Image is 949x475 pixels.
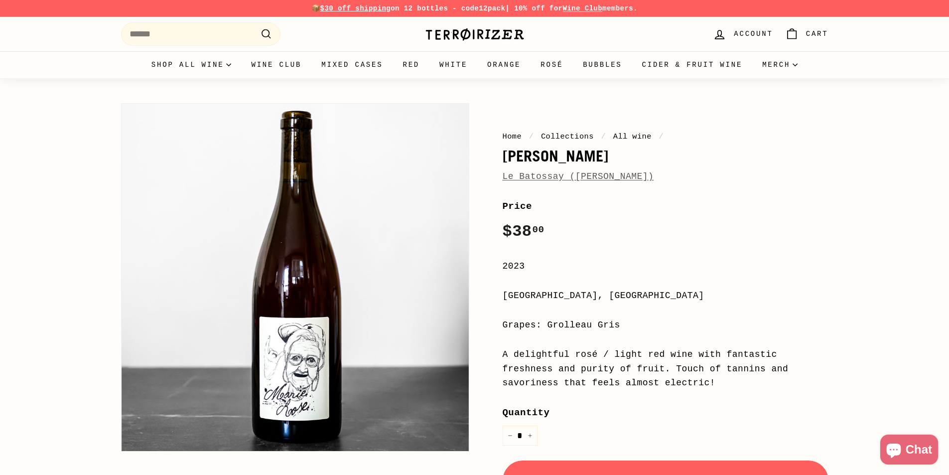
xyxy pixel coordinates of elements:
a: Cider & Fruit Wine [632,51,753,78]
a: Collections [541,132,594,141]
a: Bubbles [573,51,632,78]
div: 2023 [503,259,828,274]
label: Quantity [503,405,828,420]
a: Le Batossay ([PERSON_NAME]) [503,171,654,181]
summary: Merch [752,51,808,78]
div: [GEOGRAPHIC_DATA], [GEOGRAPHIC_DATA] [503,289,828,303]
strong: 12pack [479,4,505,12]
span: $38 [503,222,544,241]
p: 📦 on 12 bottles - code | 10% off for members. [121,3,828,14]
a: Red [393,51,429,78]
span: / [527,132,537,141]
span: / [599,132,609,141]
div: A delightful rosé / light red wine with fantastic freshness and purity of fruit. Touch of tannins... [503,347,828,390]
span: / [657,132,667,141]
a: Mixed Cases [311,51,393,78]
a: Account [707,19,779,49]
a: Rosé [531,51,573,78]
a: Wine Club [241,51,311,78]
a: Home [503,132,522,141]
a: Cart [779,19,834,49]
span: Account [734,28,773,39]
sup: 00 [532,224,544,235]
inbox-online-store-chat: Shopify online store chat [877,435,941,467]
span: Cart [806,28,828,39]
span: $30 off shipping [320,4,391,12]
div: Primary [101,51,848,78]
nav: breadcrumbs [503,131,828,143]
div: Grapes: Grolleau Gris [503,318,828,332]
a: Wine Club [562,4,602,12]
button: Increase item quantity by one [523,426,538,446]
button: Reduce item quantity by one [503,426,518,446]
label: Price [503,199,828,214]
a: White [429,51,477,78]
input: quantity [503,426,538,446]
a: Orange [477,51,531,78]
summary: Shop all wine [141,51,242,78]
h1: [PERSON_NAME] [503,148,828,164]
a: All wine [613,132,652,141]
